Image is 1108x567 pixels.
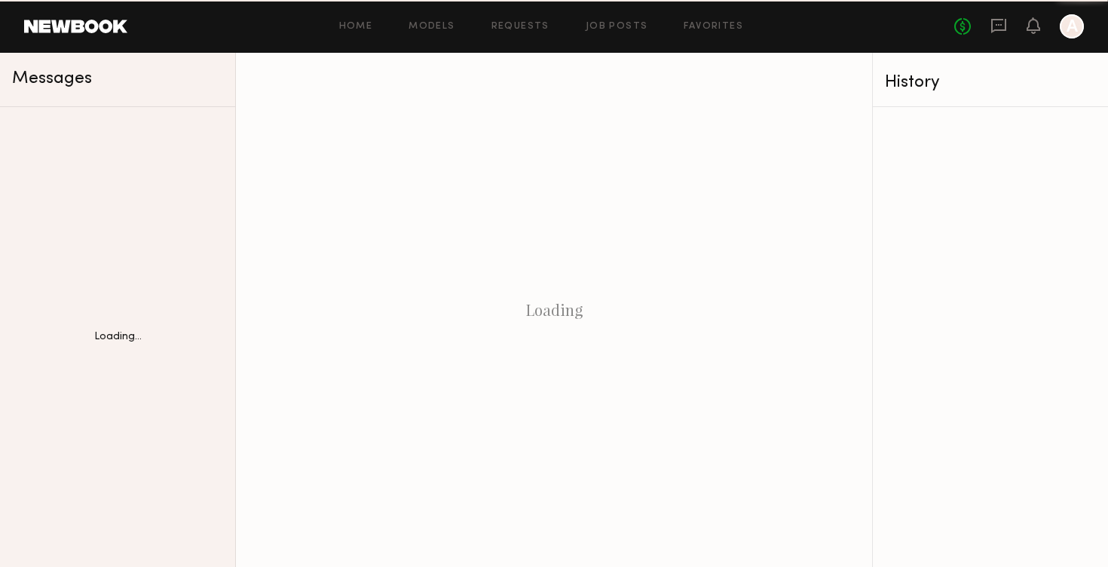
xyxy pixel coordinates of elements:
[94,332,142,342] div: Loading...
[409,22,455,32] a: Models
[885,74,1096,91] div: History
[339,22,373,32] a: Home
[236,53,872,567] div: Loading
[1060,14,1084,38] a: A
[684,22,743,32] a: Favorites
[12,70,92,87] span: Messages
[491,22,549,32] a: Requests
[586,22,648,32] a: Job Posts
